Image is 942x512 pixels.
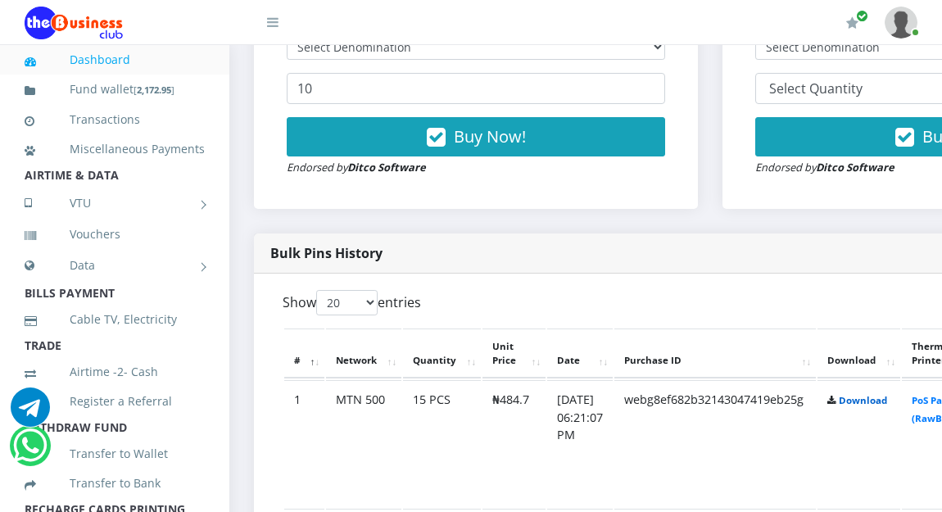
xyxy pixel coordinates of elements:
small: Endorsed by [287,160,426,174]
td: 15 PCS [403,380,481,507]
img: User [885,7,917,39]
th: Purchase ID: activate to sort column ascending [614,328,816,379]
th: Download: activate to sort column ascending [817,328,900,379]
a: Vouchers [25,215,205,253]
small: [ ] [134,84,174,96]
label: Show entries [283,290,421,315]
td: MTN 500 [326,380,401,507]
span: Buy Now! [454,125,526,147]
strong: Ditco Software [347,160,426,174]
a: Airtime -2- Cash [25,353,205,391]
a: Register a Referral [25,383,205,420]
th: Date: activate to sort column ascending [547,328,613,379]
strong: Ditco Software [816,160,894,174]
a: Transfer to Bank [25,464,205,502]
a: Chat for support [11,400,50,427]
input: Enter Quantity [287,73,665,104]
td: ₦484.7 [482,380,546,507]
a: Download [839,394,887,406]
td: 1 [284,380,324,507]
th: Network: activate to sort column ascending [326,328,401,379]
button: Buy Now! [287,117,665,156]
a: Transfer to Wallet [25,435,205,473]
select: Showentries [316,290,378,315]
a: Cable TV, Electricity [25,301,205,338]
th: Quantity: activate to sort column ascending [403,328,481,379]
a: Miscellaneous Payments [25,130,205,168]
strong: Bulk Pins History [270,244,383,262]
img: Logo [25,7,123,39]
b: 2,172.95 [137,84,171,96]
a: Transactions [25,101,205,138]
span: Renew/Upgrade Subscription [856,10,868,22]
td: webg8ef682b32143047419eb25g [614,380,816,507]
a: VTU [25,183,205,224]
th: Unit Price: activate to sort column ascending [482,328,546,379]
a: Chat for support [13,438,47,465]
a: Data [25,245,205,286]
td: [DATE] 06:21:07 PM [547,380,613,507]
small: Endorsed by [755,160,894,174]
a: Fund wallet[2,172.95] [25,70,205,109]
th: #: activate to sort column descending [284,328,324,379]
a: Dashboard [25,41,205,79]
i: Renew/Upgrade Subscription [846,16,858,29]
